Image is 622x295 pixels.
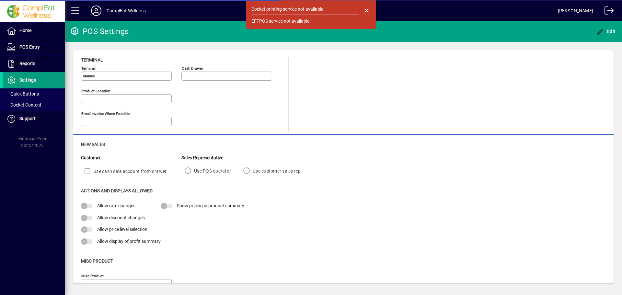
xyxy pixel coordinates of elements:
[97,227,147,232] span: Allow price level selection
[19,44,40,50] span: POS Entry
[182,66,203,71] mat-label: Cash Drawer
[81,258,113,264] span: Misc Product
[81,142,105,147] span: New Sales
[181,154,310,161] div: Sales Representative
[3,39,65,55] a: POS Entry
[97,215,145,220] span: Allow discount changes
[3,88,65,99] a: Quick Buttons
[81,274,104,278] mat-label: Misc Product
[97,203,135,208] span: Allow rate changes
[177,203,244,208] span: Show pricing in product summary
[81,57,103,62] span: Terminal
[97,239,161,244] span: Allow display of profit summary
[6,102,41,108] span: Docket Content
[3,56,65,72] a: Reports
[19,116,36,121] span: Support
[81,66,96,71] mat-label: Terminal
[146,6,558,16] span: [DATE] 10:37
[558,6,593,16] div: [PERSON_NAME]
[107,6,146,16] div: ComplEat Wellness
[3,23,65,39] a: Home
[81,188,153,193] span: Actions and Displays Allowed
[596,29,616,34] span: Edit
[600,1,614,22] a: Logout
[70,26,129,37] div: POS Settings
[3,99,65,110] a: Docket Content
[3,111,65,127] a: Support
[19,28,31,33] span: Home
[6,91,39,96] span: Quick Buttons
[251,18,309,25] div: EFTPOS service not available
[86,5,107,17] button: Profile
[594,26,617,37] button: Edit
[19,77,36,83] span: Settings
[81,111,130,116] mat-label: Email Invoice where possible
[81,89,110,93] mat-label: Product location
[81,154,181,161] div: Customer
[19,61,35,66] span: Reports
